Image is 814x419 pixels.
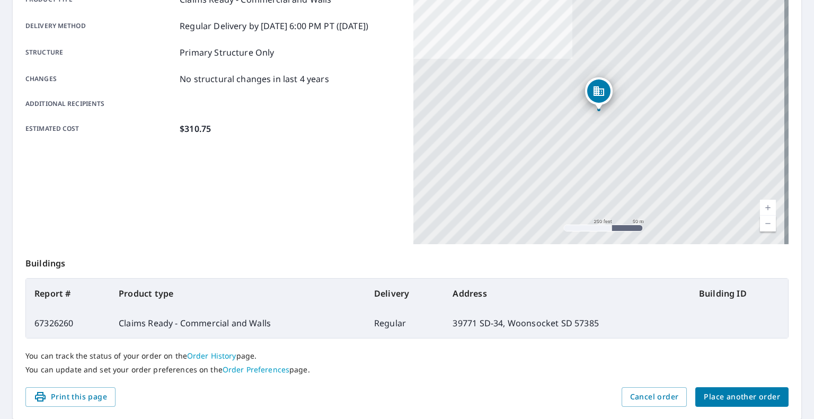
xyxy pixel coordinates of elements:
a: Order Preferences [223,364,289,375]
p: Buildings [25,244,789,278]
p: You can update and set your order preferences on the page. [25,365,789,375]
p: You can track the status of your order on the page. [25,351,789,361]
a: Current Level 17, Zoom Out [760,216,776,231]
td: Regular [366,308,445,338]
td: Claims Ready - Commercial and Walls [110,308,366,338]
th: Address [444,279,690,308]
th: Building ID [691,279,788,308]
p: No structural changes in last 4 years [180,73,329,85]
div: Dropped pin, building 1, Commercial property, 39771 SD-34 Woonsocket, SD 57385 [585,77,613,110]
p: Structure [25,46,175,59]
th: Delivery [366,279,445,308]
a: Current Level 17, Zoom In [760,200,776,216]
span: Place another order [704,390,780,404]
td: 39771 SD-34, Woonsocket SD 57385 [444,308,690,338]
a: Order History [187,351,236,361]
th: Report # [26,279,110,308]
p: $310.75 [180,122,211,135]
th: Product type [110,279,366,308]
p: Delivery method [25,20,175,32]
button: Print this page [25,387,116,407]
p: Changes [25,73,175,85]
span: Cancel order [630,390,679,404]
button: Place another order [695,387,789,407]
button: Cancel order [622,387,687,407]
p: Regular Delivery by [DATE] 6:00 PM PT ([DATE]) [180,20,368,32]
p: Additional recipients [25,99,175,109]
p: Primary Structure Only [180,46,274,59]
span: Print this page [34,390,107,404]
td: 67326260 [26,308,110,338]
p: Estimated cost [25,122,175,135]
